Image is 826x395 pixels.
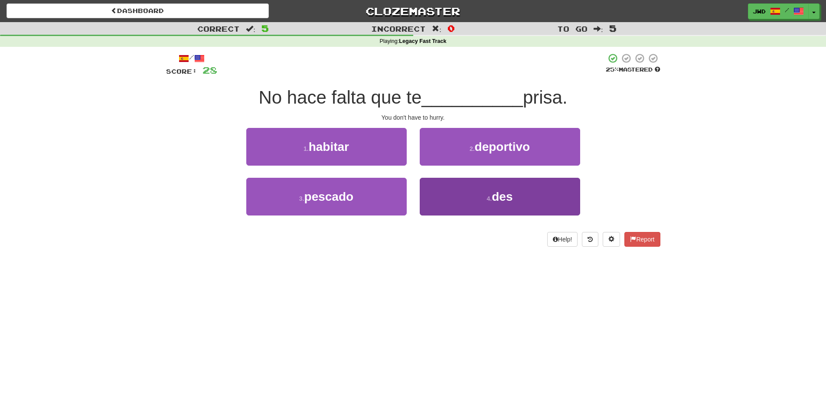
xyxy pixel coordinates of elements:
[197,24,240,33] span: Correct
[309,140,349,153] span: habitar
[609,23,617,33] span: 5
[246,25,255,33] span: :
[447,23,455,33] span: 0
[261,23,269,33] span: 5
[304,190,354,203] span: pescado
[523,87,568,108] span: prisa.
[547,232,578,247] button: Help!
[606,66,660,74] div: Mastered
[166,113,660,122] div: You don't have to hurry.
[421,87,523,108] span: __________
[594,25,603,33] span: :
[606,66,619,73] span: 25 %
[624,232,660,247] button: Report
[470,145,475,152] small: 2 .
[748,3,809,19] a: jwd /
[258,87,421,108] span: No hace falta que te
[475,140,530,153] span: deportivo
[557,24,588,33] span: To go
[582,232,598,247] button: Round history (alt+y)
[166,53,217,64] div: /
[246,178,407,215] button: 3.pescado
[7,3,269,18] a: Dashboard
[785,7,789,13] span: /
[487,195,492,202] small: 4 .
[246,128,407,166] button: 1.habitar
[304,145,309,152] small: 1 .
[202,65,217,75] span: 28
[299,195,304,202] small: 3 .
[420,128,580,166] button: 2.deportivo
[753,7,766,15] span: jwd
[399,38,446,44] strong: Legacy Fast Track
[432,25,441,33] span: :
[166,68,197,75] span: Score:
[492,190,513,203] span: des
[282,3,544,19] a: Clozemaster
[371,24,426,33] span: Incorrect
[420,178,580,215] button: 4.des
